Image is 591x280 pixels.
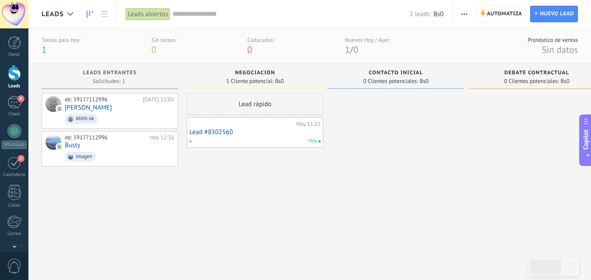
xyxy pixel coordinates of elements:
[345,44,350,55] span: 1
[2,52,27,58] div: Panel
[42,36,80,44] div: Tareas para hoy:
[581,129,590,149] span: Copilot
[296,121,321,128] div: Hoy 11:25
[97,6,112,23] a: Lista
[83,70,137,76] span: Leads Entrantes
[65,104,112,111] a: [PERSON_NAME]
[56,144,63,150] img: com.amocrm.amocrmwa.svg
[42,44,46,55] span: 1
[93,79,125,84] span: Solicitudes: 1
[82,6,97,23] a: Leads
[65,142,80,149] a: Busty
[308,137,317,145] span: Hoy
[247,44,252,55] span: 0
[76,116,94,122] div: Ahhh ok
[487,6,522,22] span: Automatiza
[65,134,147,141] div: de: 59177112996
[2,111,27,117] div: Chats
[369,70,423,76] span: Contacto inicial
[151,44,156,55] span: 0
[542,44,578,55] span: Sin datos
[150,134,174,141] div: Hoy 12:36
[76,154,92,160] div: imagen
[2,172,27,178] div: Calendario
[2,83,27,89] div: Leads
[65,96,140,103] div: de: 59177112996
[504,79,559,84] span: 0 Clientes potenciales:
[17,95,24,102] span: 4
[345,36,390,44] div: Nuevos Hoy / Ayer:
[226,79,273,84] span: 1 Cliente potencial:
[332,70,460,77] div: Contacto inicial
[2,231,27,237] div: Correo
[46,70,174,77] div: Leads Entrantes
[561,79,570,84] span: Bs0
[189,128,321,136] a: Lead #8302560
[17,155,24,162] span: 1
[363,79,418,84] span: 0 Clientes potenciales:
[353,44,358,55] span: 0
[275,79,284,84] span: Bs0
[45,134,61,150] div: Busty
[45,96,61,112] div: Hugo Bustillos
[476,6,526,22] a: Automatiza
[458,6,471,22] button: Más
[189,121,294,128] div: .
[434,10,444,18] span: Bs0
[42,10,64,18] span: Leads
[2,203,27,208] div: Listas
[420,79,429,84] span: Bs0
[504,70,569,76] span: Debate contractual
[143,96,174,103] div: [DATE] 12:05
[350,44,353,55] span: /
[235,70,275,76] span: Negociación
[409,10,431,18] span: 2 leads:
[318,140,321,142] span: Hay tarea para ahora
[126,8,170,21] div: Leads abiertos
[151,36,177,44] div: Sin tareas:
[540,6,574,22] span: Nuevo lead
[2,141,27,149] div: WhatsApp
[56,106,63,112] img: com.amocrm.amocrmwa.svg
[191,70,319,77] div: Negociación
[530,6,578,22] a: Nuevo lead
[247,36,274,44] div: Caducadas:
[528,36,578,44] div: Pronóstico de ventas
[187,93,323,115] div: Lead rápido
